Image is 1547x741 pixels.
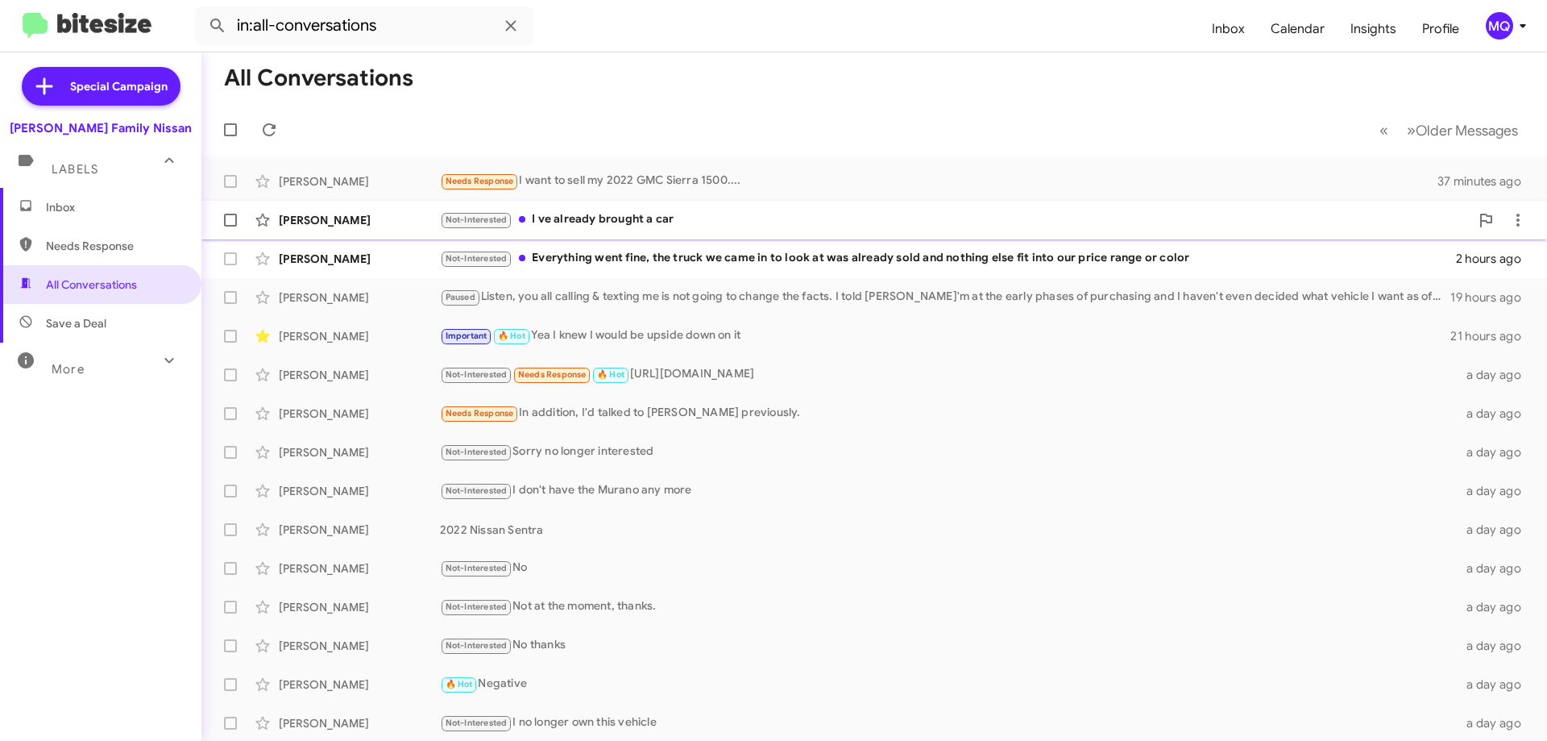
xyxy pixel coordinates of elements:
div: I ve already brought a car [440,210,1470,229]
span: 🔥 Hot [498,331,525,341]
button: MQ [1472,12,1529,40]
div: No thanks [440,636,1457,655]
span: Needs Response [518,369,587,380]
nav: Page navigation example [1371,114,1528,147]
div: a day ago [1457,715,1534,731]
button: Previous [1370,114,1398,147]
span: Not-Interested [446,640,508,651]
div: [PERSON_NAME] [279,212,440,228]
span: Needs Response [446,408,514,418]
div: [PERSON_NAME] [279,444,440,460]
div: MQ [1486,12,1513,40]
span: Not-Interested [446,447,508,457]
div: [PERSON_NAME] [279,715,440,731]
span: Older Messages [1416,122,1518,139]
span: Special Campaign [70,78,168,94]
div: Not at the moment, thanks. [440,597,1457,616]
a: Special Campaign [22,67,180,106]
span: More [52,362,85,377]
div: a day ago [1457,522,1534,538]
span: Inbox [46,199,183,215]
div: [PERSON_NAME] [279,638,440,654]
a: Profile [1409,6,1472,52]
div: [PERSON_NAME] [279,676,440,693]
div: [PERSON_NAME] [279,173,440,189]
span: » [1407,120,1416,140]
div: a day ago [1457,483,1534,499]
span: Needs Response [446,176,514,186]
div: 2022 Nissan Sentra [440,522,1457,538]
div: I don't have the Murano any more [440,481,1457,500]
div: 2 hours ago [1456,251,1534,267]
div: I want to sell my 2022 GMC Sierra 1500.... [440,172,1437,190]
span: 🔥 Hot [597,369,624,380]
div: [PERSON_NAME] [279,367,440,383]
div: Negative [440,675,1457,693]
div: [PERSON_NAME] [279,289,440,306]
span: Not-Interested [446,369,508,380]
span: Not-Interested [446,253,508,264]
span: Needs Response [46,238,183,254]
div: [PERSON_NAME] [279,251,440,267]
span: Not-Interested [446,485,508,496]
span: « [1379,120,1388,140]
div: a day ago [1457,560,1534,577]
h1: All Conversations [224,65,413,91]
a: Calendar [1258,6,1338,52]
span: Important [446,331,487,341]
span: Not-Interested [446,602,508,612]
div: [PERSON_NAME] [279,599,440,615]
div: [PERSON_NAME] [279,483,440,499]
button: Next [1397,114,1528,147]
a: Inbox [1199,6,1258,52]
div: Listen, you all calling & texting me is not going to change the facts. I told [PERSON_NAME]'m at ... [440,288,1450,306]
span: All Conversations [46,277,137,293]
div: [URL][DOMAIN_NAME] [440,365,1457,384]
div: a day ago [1457,444,1534,460]
div: [PERSON_NAME] [279,406,440,422]
div: a day ago [1457,676,1534,693]
div: a day ago [1457,599,1534,615]
div: [PERSON_NAME] [279,522,440,538]
div: a day ago [1457,367,1534,383]
span: Not-Interested [446,563,508,573]
div: [PERSON_NAME] [279,560,440,577]
div: No [440,559,1457,577]
input: Search [195,6,533,45]
div: Sorry no longer interested [440,443,1457,461]
div: a day ago [1457,406,1534,422]
span: Not-Interested [446,718,508,728]
div: In addition, I'd talked to [PERSON_NAME] previously. [440,404,1457,423]
span: Labels [52,162,98,177]
div: Everything went fine, the truck we came in to look at was already sold and nothing else fit into ... [440,249,1456,268]
a: Insights [1338,6,1409,52]
div: I no longer own this vehicle [440,714,1457,732]
div: 19 hours ago [1450,289,1534,306]
div: a day ago [1457,638,1534,654]
div: 21 hours ago [1450,328,1534,344]
span: 🔥 Hot [446,679,473,689]
div: [PERSON_NAME] Family Nissan [10,120,192,136]
div: Yea I knew I would be upside down on it [440,327,1450,345]
div: 37 minutes ago [1437,173,1534,189]
span: Save a Deal [46,315,106,331]
span: Paused [446,292,475,302]
span: Not-Interested [446,214,508,225]
div: [PERSON_NAME] [279,328,440,344]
